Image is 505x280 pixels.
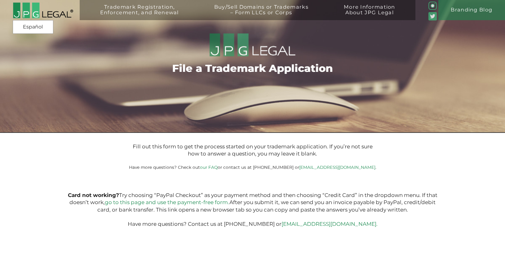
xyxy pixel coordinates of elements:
[66,192,439,228] p: Try choosing “PayPal Checkout” as your payment method and then choosing “Credit Card” in the drop...
[428,12,437,20] img: Twitter_Social_Icon_Rounded_Square_Color-mid-green3-90.png
[105,199,229,205] a: go to this page and use the payment-free form.
[428,2,437,10] img: glyph-logo_May2016-green3-90.png
[129,165,376,170] small: Have more questions? Check out or contact us at [PHONE_NUMBER] or .
[68,192,119,198] b: Card not working?
[281,221,378,227] a: [EMAIL_ADDRESS][DOMAIN_NAME].
[200,165,218,170] a: our FAQ
[13,2,73,19] img: 2016-logo-black-letters-3-r.png
[15,21,51,33] a: Español
[299,165,375,170] a: [EMAIL_ADDRESS][DOMAIN_NAME]
[199,4,324,24] a: Buy/Sell Domains or Trademarks– Form LLCs or Corps
[131,143,374,158] p: Fill out this form to get the process started on your trademark application. If you’re not sure h...
[329,4,410,24] a: More InformationAbout JPG Legal
[85,4,194,24] a: Trademark Registration,Enforcement, and Renewal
